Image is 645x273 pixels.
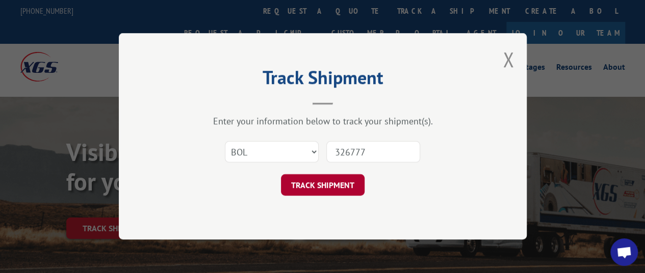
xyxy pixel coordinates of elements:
button: TRACK SHIPMENT [281,175,365,196]
div: Enter your information below to track your shipment(s). [170,116,476,127]
input: Number(s) [326,142,420,163]
h2: Track Shipment [170,70,476,90]
button: Close modal [503,46,514,73]
div: Open chat [610,238,638,266]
